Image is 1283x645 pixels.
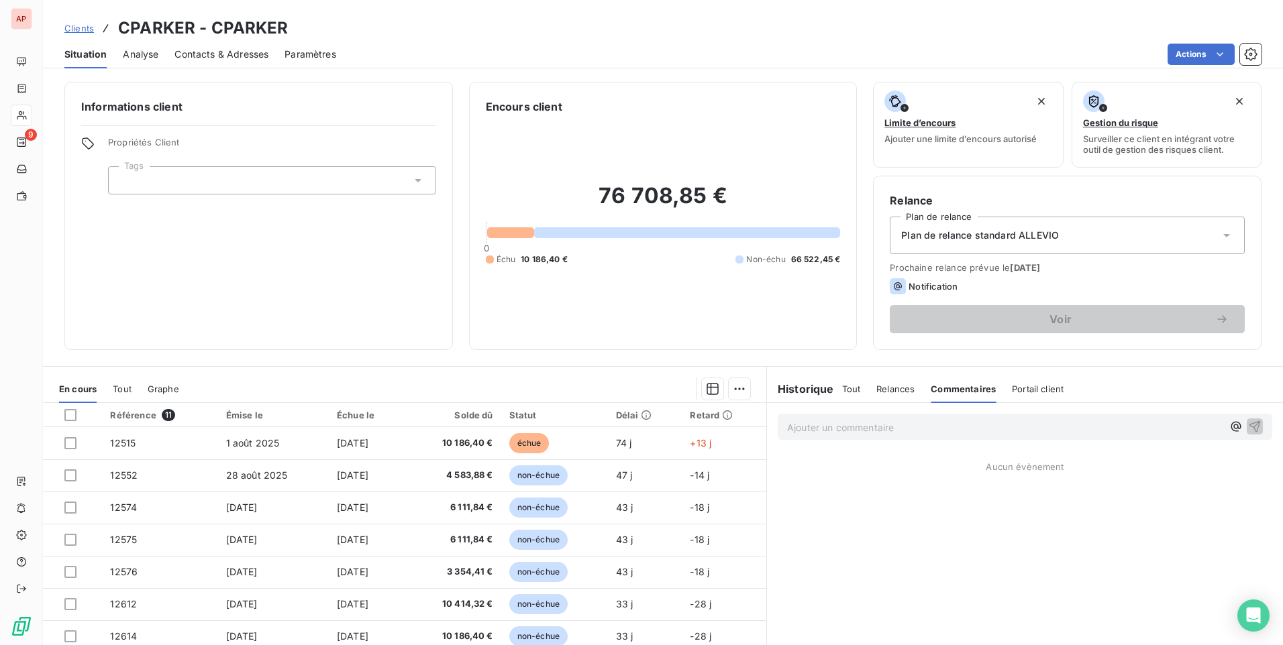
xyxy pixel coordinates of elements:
a: Clients [64,21,94,35]
span: -18 j [690,502,709,513]
span: [DATE] [226,566,258,577]
button: Voir [890,305,1245,333]
span: 11 [162,409,175,421]
span: [DATE] [337,437,368,449]
span: Portail client [1012,384,1064,394]
span: 47 j [616,469,633,481]
span: -28 j [690,598,711,609]
h6: Encours client [486,99,562,115]
span: Clients [64,23,94,34]
span: Voir [906,314,1215,325]
span: Prochaine relance prévue le [890,262,1245,273]
span: Ajouter une limite d’encours autorisé [884,133,1037,144]
span: [DATE] [226,502,258,513]
button: Gestion du risqueSurveiller ce client en intégrant votre outil de gestion des risques client. [1072,82,1262,168]
span: [DATE] [226,534,258,545]
span: 12612 [110,598,137,609]
span: 10 186,40 € [521,253,568,266]
span: Tout [113,384,132,394]
span: 10 186,40 € [413,630,493,643]
div: AP [11,8,32,30]
span: -14 j [690,469,709,481]
span: [DATE] [337,630,368,642]
span: [DATE] [337,469,368,481]
span: Notification [909,281,958,292]
span: Limite d’encours [884,117,956,128]
span: non-échue [509,562,568,582]
span: [DATE] [226,598,258,609]
span: 12575 [110,534,137,545]
span: 6 111,84 € [413,501,493,514]
span: Relances [876,384,915,394]
span: 66 522,45 € [791,253,841,266]
span: Non-échu [746,253,785,266]
div: Open Intercom Messenger [1237,599,1270,632]
div: Retard [690,410,758,420]
span: 43 j [616,566,633,577]
span: [DATE] [337,566,368,577]
button: Actions [1168,44,1235,65]
div: Solde dû [413,410,493,420]
span: 43 j [616,534,633,545]
span: 12574 [110,502,137,513]
span: Propriétés Client [108,137,436,156]
span: 10 186,40 € [413,436,493,450]
span: Gestion du risque [1083,117,1158,128]
div: Délai [616,410,674,420]
span: En cours [59,384,97,394]
span: 12515 [110,437,136,449]
span: 33 j [616,598,633,609]
input: Ajouter une valeur [119,174,130,186]
span: 28 août 2025 [226,469,288,481]
h6: Historique [767,381,834,397]
span: -18 j [690,566,709,577]
h6: Informations client [81,99,436,115]
span: non-échue [509,497,568,518]
span: [DATE] [1010,262,1040,273]
span: 12552 [110,469,138,481]
span: -28 j [690,630,711,642]
span: Situation [64,48,107,61]
span: 0 [484,243,489,253]
span: 12576 [110,566,138,577]
span: [DATE] [226,630,258,642]
h2: 76 708,85 € [486,182,841,223]
span: Paramètres [285,48,336,61]
span: 3 354,41 € [413,565,493,579]
span: 9 [25,129,37,141]
img: Logo LeanPay [11,615,32,637]
span: non-échue [509,530,568,550]
button: Limite d’encoursAjouter une limite d’encours autorisé [873,82,1063,168]
span: 1 août 2025 [226,437,280,449]
span: [DATE] [337,534,368,545]
span: Surveiller ce client en intégrant votre outil de gestion des risques client. [1083,133,1250,155]
div: Référence [110,409,209,421]
span: 74 j [616,437,632,449]
span: Graphe [148,384,179,394]
span: Commentaires [931,384,996,394]
span: 33 j [616,630,633,642]
span: 4 583,88 € [413,469,493,482]
span: 10 414,32 € [413,597,493,611]
div: Échue le [337,410,397,420]
span: 43 j [616,502,633,513]
span: échue [509,433,550,453]
span: non-échue [509,594,568,614]
span: 12614 [110,630,137,642]
span: non-échue [509,465,568,485]
span: Tout [842,384,861,394]
span: Analyse [123,48,158,61]
span: Aucun évènement [986,461,1064,472]
span: 6 111,84 € [413,533,493,546]
div: Émise le [226,410,321,420]
span: Contacts & Adresses [174,48,268,61]
span: -18 j [690,534,709,545]
span: [DATE] [337,502,368,513]
span: Plan de relance standard ALLEVIO [901,229,1059,242]
span: +13 j [690,437,711,449]
span: [DATE] [337,598,368,609]
div: Statut [509,410,600,420]
h6: Relance [890,192,1245,209]
h3: CPARKER - CPARKER [118,16,289,40]
span: Échu [497,253,516,266]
